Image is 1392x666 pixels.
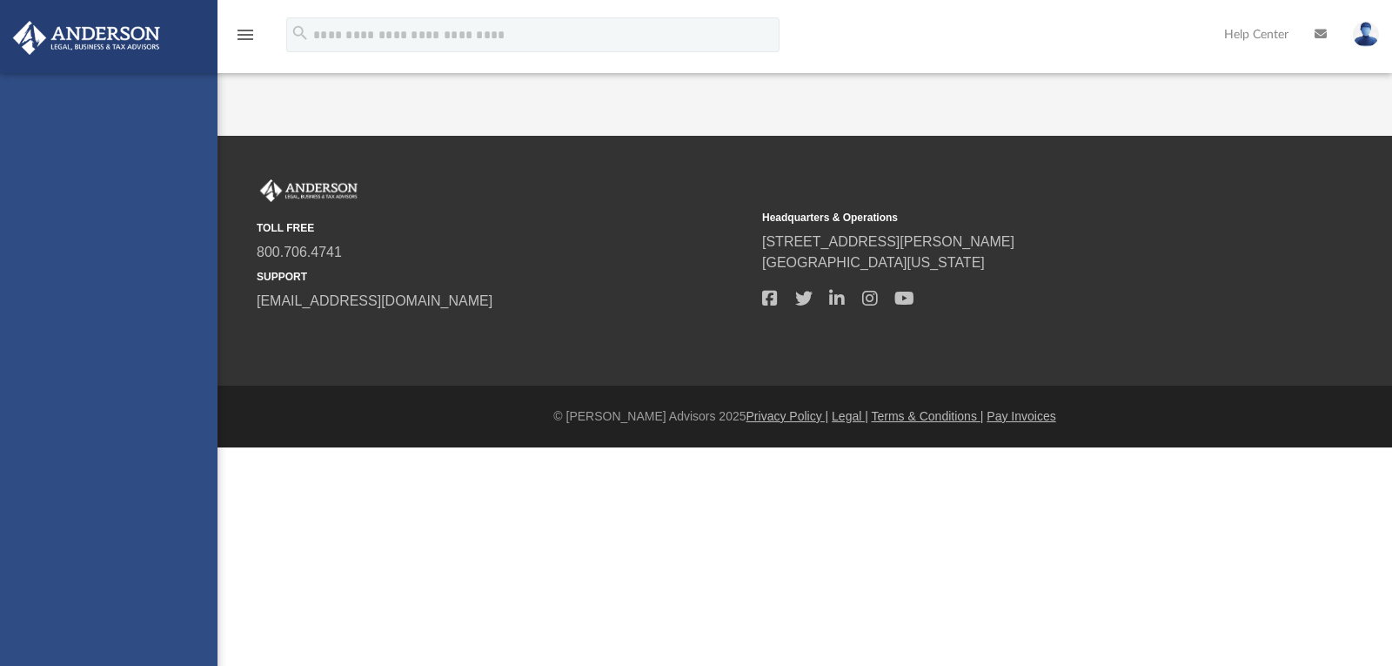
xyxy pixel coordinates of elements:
img: Anderson Advisors Platinum Portal [8,21,165,55]
div: © [PERSON_NAME] Advisors 2025 [217,407,1392,426]
a: Pay Invoices [987,409,1055,423]
img: User Pic [1353,22,1379,47]
img: Anderson Advisors Platinum Portal [257,179,361,202]
a: 800.706.4741 [257,245,342,259]
a: Legal | [832,409,868,423]
a: [STREET_ADDRESS][PERSON_NAME] [762,234,1014,249]
a: Privacy Policy | [746,409,829,423]
a: menu [235,33,256,45]
small: TOLL FREE [257,220,750,236]
a: [EMAIL_ADDRESS][DOMAIN_NAME] [257,293,492,308]
a: [GEOGRAPHIC_DATA][US_STATE] [762,255,985,270]
i: search [291,24,310,43]
a: Terms & Conditions | [872,409,984,423]
small: SUPPORT [257,269,750,285]
i: menu [235,24,256,45]
small: Headquarters & Operations [762,210,1255,225]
